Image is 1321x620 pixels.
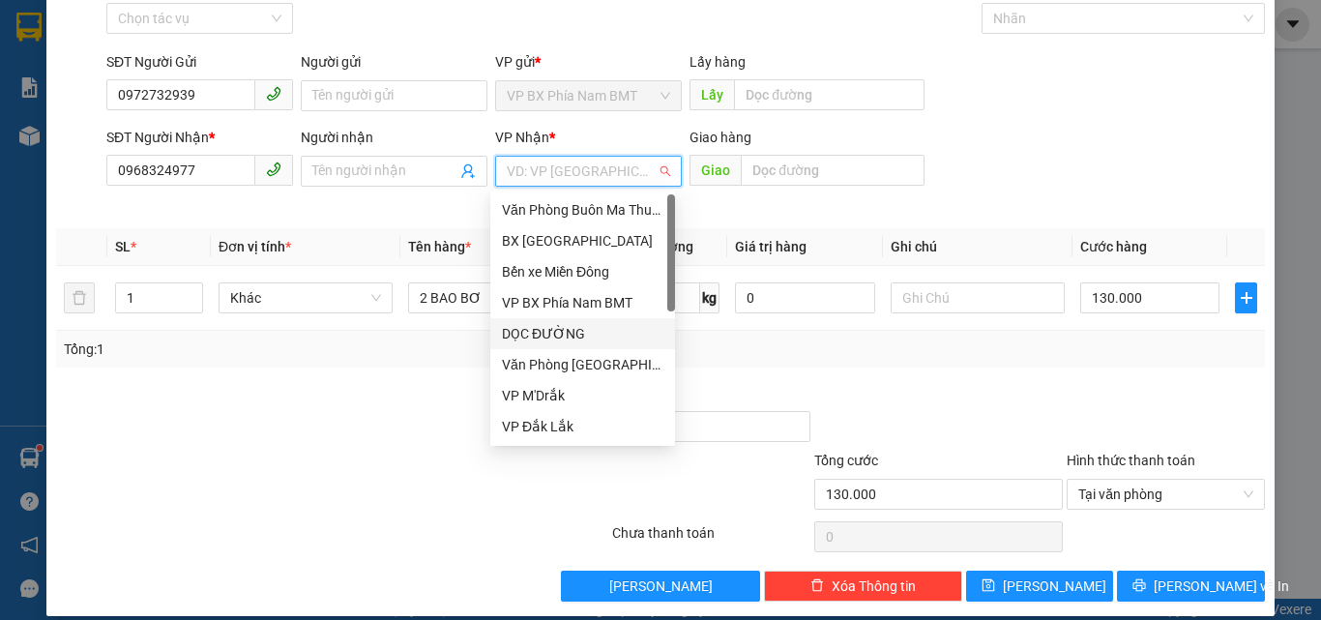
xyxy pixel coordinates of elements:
[1067,453,1195,468] label: Hình thức thanh toán
[165,63,301,90] div: 0989430540
[764,571,962,602] button: deleteXóa Thông tin
[502,292,663,313] div: VP BX Phía Nam BMT
[490,380,675,411] div: VP M'Drắk
[1235,282,1257,313] button: plus
[64,282,95,313] button: delete
[502,230,663,251] div: BX [GEOGRAPHIC_DATA]
[165,101,193,121] span: DĐ:
[490,194,675,225] div: Văn Phòng Buôn Ma Thuột
[734,79,925,110] input: Dọc đường
[16,18,46,39] span: Gửi:
[495,189,682,211] div: Văn phòng không hợp lệ
[266,86,281,102] span: phone
[495,130,549,145] span: VP Nhận
[891,282,1065,313] input: Ghi Chú
[408,239,471,254] span: Tên hàng
[301,127,487,148] div: Người nhận
[810,578,824,594] span: delete
[690,54,746,70] span: Lấy hàng
[1078,480,1253,509] span: Tại văn phòng
[690,79,734,110] span: Lấy
[16,63,152,90] div: 0378571574
[490,225,675,256] div: BX Tây Ninh
[1117,571,1265,602] button: printer[PERSON_NAME] và In
[700,282,719,313] span: kg
[690,155,741,186] span: Giao
[408,282,582,313] input: VD: Bàn, Ghế
[982,578,995,594] span: save
[165,90,280,259] span: NGÃ 3 BẾN TƯỢNG BẾN CÁT BD
[64,339,512,360] div: Tổng: 1
[561,571,759,602] button: [PERSON_NAME]
[741,155,925,186] input: Dọc đường
[507,81,670,110] span: VP BX Phía Nam BMT
[1080,239,1147,254] span: Cước hàng
[490,411,675,442] div: VP Đắk Lắk
[502,416,663,437] div: VP Đắk Lắk
[301,51,487,73] div: Người gửi
[832,576,916,597] span: Xóa Thông tin
[165,16,301,63] div: DỌC ĐƯỜNG
[502,199,663,221] div: Văn Phòng Buôn Ma Thuột
[460,163,476,179] span: user-add
[165,18,212,39] span: Nhận:
[230,283,381,312] span: Khác
[219,239,291,254] span: Đơn vị tính
[106,51,293,73] div: SĐT Người Gửi
[735,239,807,254] span: Giá trị hàng
[883,228,1072,266] th: Ghi chú
[115,239,131,254] span: SL
[502,385,663,406] div: VP M'Drắk
[1154,576,1289,597] span: [PERSON_NAME] và In
[106,127,293,148] div: SĐT Người Nhận
[266,162,281,177] span: phone
[490,256,675,287] div: Bến xe Miền Đông
[490,349,675,380] div: Văn Phòng Tân Phú
[735,282,874,313] input: 0
[814,453,878,468] span: Tổng cước
[609,576,713,597] span: [PERSON_NAME]
[690,130,751,145] span: Giao hàng
[16,16,152,63] div: VP BX Phía Nam BMT
[1236,290,1256,306] span: plus
[966,571,1114,602] button: save[PERSON_NAME]
[1003,576,1106,597] span: [PERSON_NAME]
[495,51,682,73] div: VP gửi
[502,354,663,375] div: Văn Phòng [GEOGRAPHIC_DATA]
[502,323,663,344] div: DỌC ĐƯỜNG
[490,287,675,318] div: VP BX Phía Nam BMT
[490,318,675,349] div: DỌC ĐƯỜNG
[502,261,663,282] div: Bến xe Miền Đông
[610,522,812,556] div: Chưa thanh toán
[1132,578,1146,594] span: printer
